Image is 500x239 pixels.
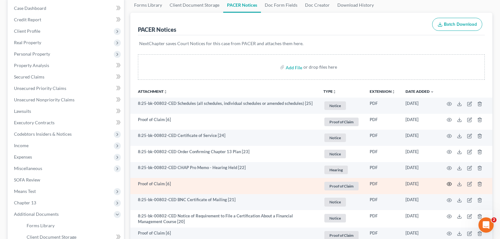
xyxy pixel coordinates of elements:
[130,178,318,194] td: Proof of Claim [6]
[164,90,167,94] i: unfold_more
[400,114,439,130] td: [DATE]
[365,114,400,130] td: PDF
[370,89,395,94] a: Extensionunfold_more
[130,162,318,178] td: 8:25-bk-00802-CED CHAP Pro Memo - Hearing Held [22]
[400,130,439,146] td: [DATE]
[14,63,49,68] span: Property Analysis
[130,114,318,130] td: Proof of Claim [6]
[400,146,439,162] td: [DATE]
[14,120,55,125] span: Executory Contracts
[9,117,124,128] a: Executory Contracts
[130,98,318,114] td: 8:25-bk-00802-CED Schedules (all schedules, individual schedules or amended schedules) [25]
[9,94,124,106] a: Unsecured Nonpriority Claims
[323,117,360,127] a: Proof of Claim
[14,108,31,114] span: Lawsuits
[365,146,400,162] td: PDF
[14,177,40,182] span: SOFA Review
[324,198,346,206] span: Notice
[365,178,400,194] td: PDF
[303,64,337,70] div: or drop files here
[406,89,434,94] a: Date Added expand_more
[14,154,32,160] span: Expenses
[430,90,434,94] i: expand_more
[14,74,44,79] span: Secured Claims
[333,90,336,94] i: unfold_more
[14,85,66,91] span: Unsecured Priority Claims
[323,100,360,111] a: Notice
[14,131,72,137] span: Codebtors Insiders & Notices
[130,130,318,146] td: 8:25-bk-00802-CED Certificate of Service [24]
[365,210,400,228] td: PDF
[400,178,439,194] td: [DATE]
[324,133,346,142] span: Notice
[323,181,360,191] a: Proof of Claim
[323,133,360,143] a: Notice
[14,200,36,205] span: Chapter 13
[14,166,42,171] span: Miscellaneous
[14,28,40,34] span: Client Profile
[324,182,359,190] span: Proof of Claim
[478,217,494,233] iframe: Intercom live chat
[27,223,55,228] span: Forms Library
[14,5,46,11] span: Case Dashboard
[9,174,124,186] a: SOFA Review
[324,214,346,222] span: Notice
[323,213,360,223] a: Notice
[130,146,318,162] td: 8:25-bk-00802-CED Order Confirming Chapter 13 Plan [23]
[400,162,439,178] td: [DATE]
[323,90,336,94] button: TYPEunfold_more
[323,165,360,175] a: Hearing
[130,210,318,228] td: 8:25-bk-00802-CED Notice of Requirement to File a Certification About a Financial Management Cour...
[14,97,75,102] span: Unsecured Nonpriority Claims
[14,17,41,22] span: Credit Report
[14,211,59,217] span: Additional Documents
[14,188,36,194] span: Means Test
[400,210,439,228] td: [DATE]
[22,220,124,231] a: Forms Library
[365,130,400,146] td: PDF
[9,14,124,25] a: Credit Report
[14,40,41,45] span: Real Property
[138,26,176,33] div: PACER Notices
[324,166,348,174] span: Hearing
[14,143,29,148] span: Income
[432,18,482,31] button: Batch Download
[365,162,400,178] td: PDF
[323,197,360,207] a: Notice
[9,3,124,14] a: Case Dashboard
[400,98,439,114] td: [DATE]
[138,89,167,94] a: Attachmentunfold_more
[130,194,318,210] td: 8:25-bk-00802-CED BNC Certificate of Mailing [21]
[491,217,497,222] span: 2
[400,194,439,210] td: [DATE]
[9,83,124,94] a: Unsecured Priority Claims
[14,51,50,57] span: Personal Property
[324,118,359,126] span: Proof of Claim
[365,98,400,114] td: PDF
[9,60,124,71] a: Property Analysis
[324,101,346,110] span: Notice
[324,150,346,158] span: Notice
[323,149,360,159] a: Notice
[9,71,124,83] a: Secured Claims
[139,40,484,47] p: NextChapter saves Court Notices for this case from PACER and attaches them here.
[392,90,395,94] i: unfold_more
[9,106,124,117] a: Lawsuits
[365,194,400,210] td: PDF
[444,22,477,27] span: Batch Download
